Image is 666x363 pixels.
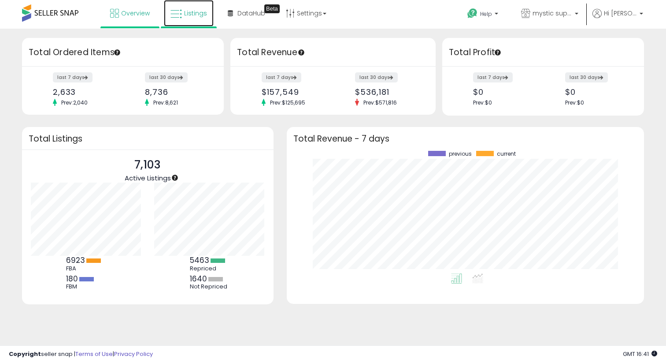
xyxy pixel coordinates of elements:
span: Active Listings [125,173,171,183]
div: FBM [66,283,106,290]
div: Tooltip anchor [494,49,502,56]
h3: Total Ordered Items [29,46,217,59]
div: 8,736 [145,87,208,97]
span: current [497,151,516,157]
span: Listings [184,9,207,18]
div: seller snap | | [9,350,153,359]
label: last 30 days [355,72,398,82]
div: $157,549 [262,87,326,97]
div: Tooltip anchor [113,49,121,56]
label: last 30 days [565,72,608,82]
a: Privacy Policy [114,350,153,358]
div: Tooltip anchor [264,4,280,13]
div: Tooltip anchor [171,174,179,182]
label: last 7 days [53,72,92,82]
h3: Total Revenue [237,46,429,59]
label: last 7 days [473,72,513,82]
p: 7,103 [125,157,171,173]
div: $536,181 [355,87,420,97]
span: Hi [PERSON_NAME] [604,9,637,18]
b: 1640 [190,273,207,284]
span: Prev: 2,040 [57,99,92,106]
a: Terms of Use [75,350,113,358]
strong: Copyright [9,350,41,358]
span: Overview [121,9,150,18]
h3: Total Revenue - 7 days [293,135,637,142]
span: Prev: $0 [565,99,584,106]
span: Prev: $125,695 [266,99,310,106]
div: $0 [473,87,536,97]
span: Help [480,10,492,18]
span: previous [449,151,472,157]
h3: Total Listings [29,135,267,142]
span: Prev: $0 [473,99,492,106]
div: 2,633 [53,87,116,97]
b: 5463 [190,255,209,266]
h3: Total Profit [449,46,637,59]
div: $0 [565,87,629,97]
div: Repriced [190,265,229,272]
span: Prev: $571,816 [359,99,401,106]
div: FBA [66,265,106,272]
i: Get Help [467,8,478,19]
div: Not Repriced [190,283,229,290]
a: Help [460,1,507,29]
label: last 7 days [262,72,301,82]
span: 2025-10-13 16:41 GMT [623,350,657,358]
div: Tooltip anchor [297,49,305,56]
label: last 30 days [145,72,188,82]
b: 180 [66,273,78,284]
a: Hi [PERSON_NAME] [592,9,643,29]
span: DataHub [237,9,265,18]
b: 6923 [66,255,85,266]
span: Prev: 8,621 [149,99,182,106]
span: mystic supply [533,9,572,18]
